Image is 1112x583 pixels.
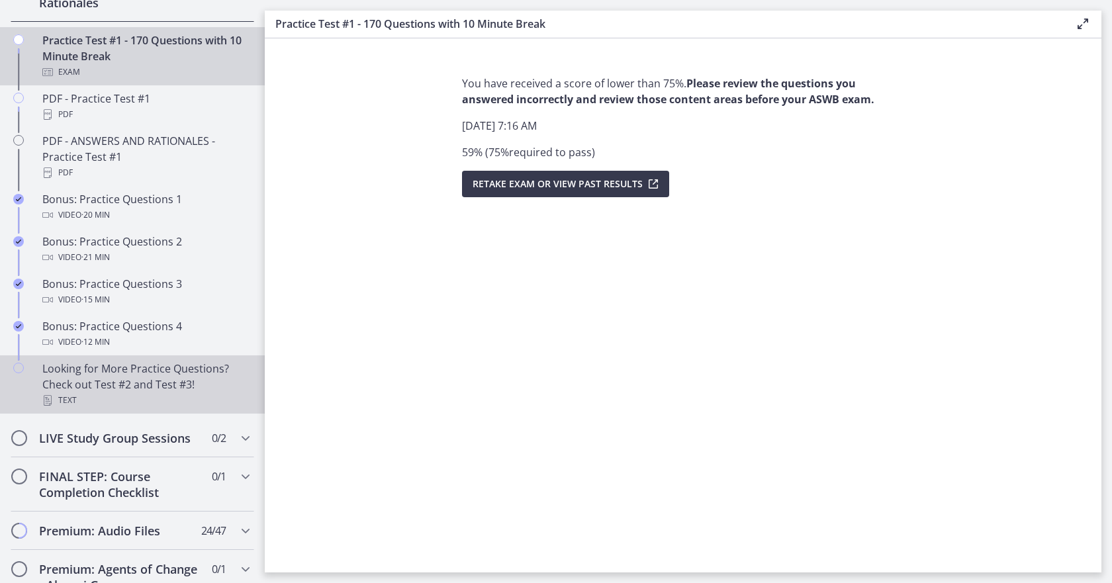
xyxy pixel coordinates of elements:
div: Video [42,207,249,223]
div: Video [42,334,249,350]
i: Completed [13,279,24,289]
div: Bonus: Practice Questions 1 [42,191,249,223]
div: Practice Test #1 - 170 Questions with 10 Minute Break [42,32,249,80]
span: · 20 min [81,207,110,223]
i: Completed [13,194,24,204]
h2: FINAL STEP: Course Completion Checklist [39,469,201,500]
p: You have received a score of lower than 75%. [462,75,904,107]
h3: Practice Test #1 - 170 Questions with 10 Minute Break [275,16,1054,32]
span: 0 / 2 [212,430,226,446]
div: Bonus: Practice Questions 4 [42,318,249,350]
div: Bonus: Practice Questions 3 [42,276,249,308]
div: Video [42,249,249,265]
div: PDF - ANSWERS AND RATIONALES - Practice Test #1 [42,133,249,181]
i: Completed [13,236,24,247]
span: 24 / 47 [201,523,226,539]
span: 0 / 1 [212,469,226,484]
div: PDF [42,165,249,181]
h2: Premium: Audio Files [39,523,201,539]
span: · 15 min [81,292,110,308]
span: 0 / 1 [212,561,226,577]
span: 59 % ( 75 % required to pass ) [462,145,595,159]
div: Video [42,292,249,308]
button: Retake Exam OR View Past Results [462,171,669,197]
span: [DATE] 7:16 AM [462,118,537,133]
div: PDF - Practice Test #1 [42,91,249,122]
span: · 21 min [81,249,110,265]
span: Retake Exam OR View Past Results [473,176,643,192]
div: Looking for More Practice Questions? Check out Test #2 and Test #3! [42,361,249,408]
div: Exam [42,64,249,80]
span: · 12 min [81,334,110,350]
div: PDF [42,107,249,122]
div: Text [42,392,249,408]
h2: LIVE Study Group Sessions [39,430,201,446]
div: Bonus: Practice Questions 2 [42,234,249,265]
i: Completed [13,321,24,332]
